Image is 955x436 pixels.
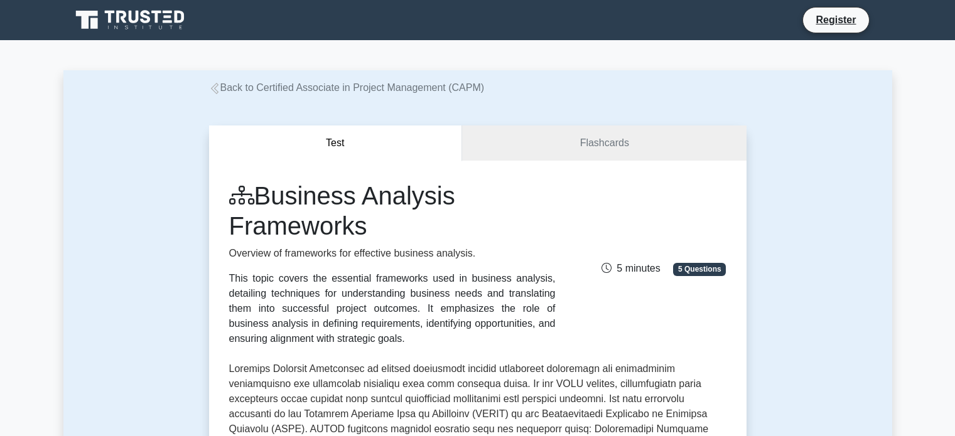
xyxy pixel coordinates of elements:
a: Back to Certified Associate in Project Management (CAPM) [209,82,485,93]
a: Flashcards [462,125,746,161]
a: Register [808,12,863,28]
span: 5 Questions [673,263,726,275]
h1: Business Analysis Frameworks [229,181,556,241]
div: This topic covers the essential frameworks used in business analysis, detailing techniques for un... [229,271,556,346]
button: Test [209,125,463,161]
span: 5 minutes [602,263,660,274]
p: Overview of frameworks for effective business analysis. [229,246,556,261]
